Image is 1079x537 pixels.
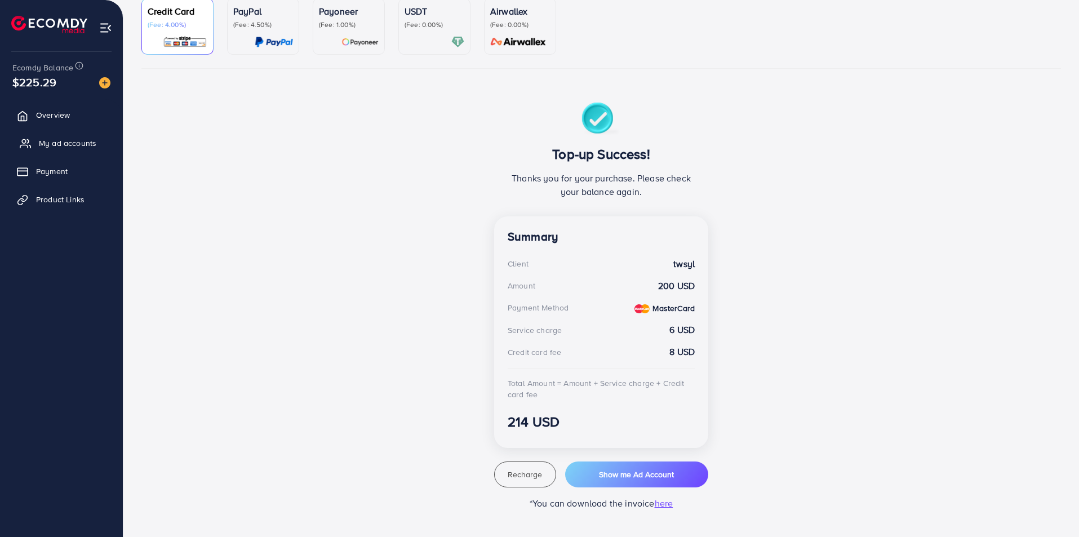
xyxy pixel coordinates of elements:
[99,77,110,88] img: image
[508,347,561,358] div: Credit card fee
[669,323,695,336] strong: 6 USD
[634,304,650,313] img: credit
[508,414,695,430] h3: 214 USD
[12,74,56,90] span: $225.29
[1031,486,1071,529] iframe: Chat
[508,146,695,162] h3: Top-up Success!
[233,20,293,29] p: (Fee: 4.50%)
[658,279,695,292] strong: 200 USD
[12,62,73,73] span: Ecomdy Balance
[233,5,293,18] p: PayPal
[39,137,96,149] span: My ad accounts
[319,20,379,29] p: (Fee: 1.00%)
[508,280,535,291] div: Amount
[319,5,379,18] p: Payoneer
[652,303,695,314] strong: MasterCard
[148,20,207,29] p: (Fee: 4.00%)
[565,461,708,487] button: Show me Ad Account
[11,16,87,33] img: logo
[490,5,550,18] p: Airwallex
[36,194,85,205] span: Product Links
[508,258,529,269] div: Client
[8,160,114,183] a: Payment
[655,497,673,509] span: here
[487,35,550,48] img: card
[508,469,542,480] span: Recharge
[673,258,695,270] strong: twsyl
[148,5,207,18] p: Credit Card
[451,35,464,48] img: card
[508,325,562,336] div: Service charge
[99,21,112,34] img: menu
[163,35,207,48] img: card
[508,302,569,313] div: Payment Method
[599,469,674,480] span: Show me Ad Account
[494,461,556,487] button: Recharge
[508,171,695,198] p: Thanks you for your purchase. Please check your balance again.
[8,104,114,126] a: Overview
[8,132,114,154] a: My ad accounts
[8,188,114,211] a: Product Links
[255,35,293,48] img: card
[405,20,464,29] p: (Fee: 0.00%)
[669,345,695,358] strong: 8 USD
[508,230,695,244] h4: Summary
[341,35,379,48] img: card
[508,378,695,401] div: Total Amount = Amount + Service charge + Credit card fee
[581,103,621,137] img: success
[490,20,550,29] p: (Fee: 0.00%)
[405,5,464,18] p: USDT
[36,109,70,121] span: Overview
[36,166,68,177] span: Payment
[494,496,708,510] p: *You can download the invoice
